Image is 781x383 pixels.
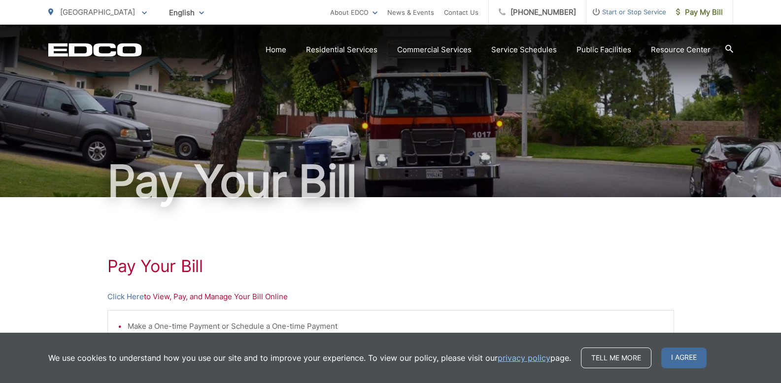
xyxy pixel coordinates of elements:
[107,291,674,303] p: to View, Pay, and Manage Your Bill Online
[266,44,286,56] a: Home
[107,256,674,276] h1: Pay Your Bill
[330,6,377,18] a: About EDCO
[48,352,571,364] p: We use cookies to understand how you use our site and to improve your experience. To view our pol...
[491,44,557,56] a: Service Schedules
[306,44,377,56] a: Residential Services
[581,348,651,368] a: Tell me more
[128,320,664,332] li: Make a One-time Payment or Schedule a One-time Payment
[676,6,723,18] span: Pay My Bill
[387,6,434,18] a: News & Events
[162,4,211,21] span: English
[107,291,144,303] a: Click Here
[397,44,472,56] a: Commercial Services
[498,352,550,364] a: privacy policy
[577,44,631,56] a: Public Facilities
[60,7,135,17] span: [GEOGRAPHIC_DATA]
[444,6,478,18] a: Contact Us
[48,43,142,57] a: EDCD logo. Return to the homepage.
[661,348,707,368] span: I agree
[651,44,711,56] a: Resource Center
[48,157,733,206] h1: Pay Your Bill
